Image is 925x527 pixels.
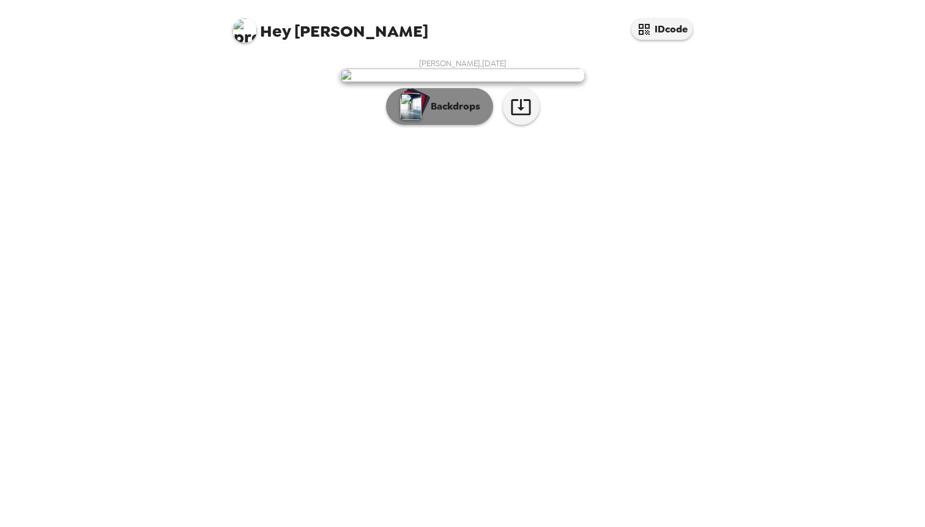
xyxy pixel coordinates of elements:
[386,88,493,125] button: Backdrops
[340,69,585,82] img: user
[232,18,257,43] img: profile pic
[419,58,507,69] span: [PERSON_NAME] , [DATE]
[631,18,693,40] button: IDcode
[232,12,428,40] span: [PERSON_NAME]
[260,20,291,42] span: Hey
[425,99,480,114] p: Backdrops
